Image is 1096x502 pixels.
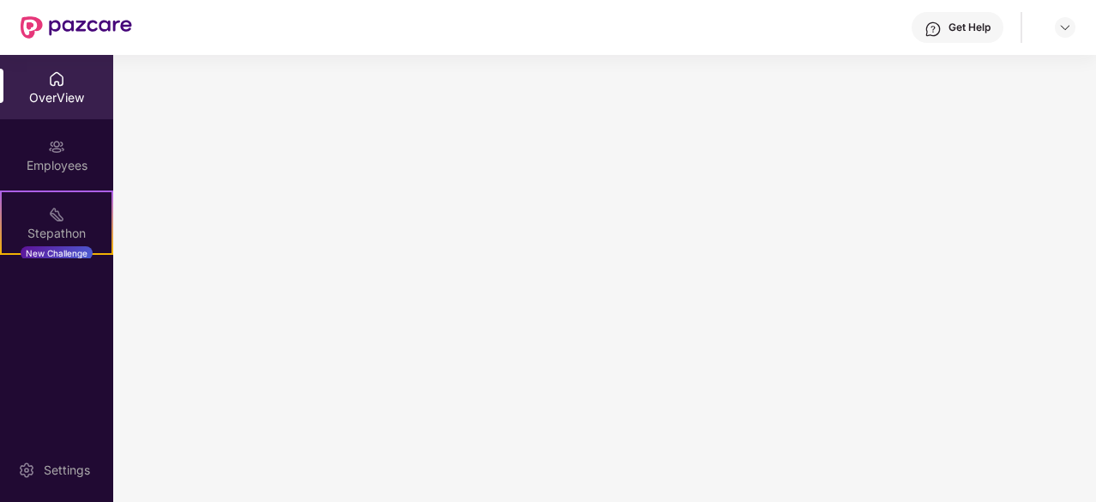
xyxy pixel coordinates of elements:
[1058,21,1072,34] img: svg+xml;base64,PHN2ZyBpZD0iRHJvcGRvd24tMzJ4MzIiIHhtbG5zPSJodHRwOi8vd3d3LnczLm9yZy8yMDAwL3N2ZyIgd2...
[948,21,991,34] div: Get Help
[39,462,95,479] div: Settings
[48,206,65,223] img: svg+xml;base64,PHN2ZyB4bWxucz0iaHR0cDovL3d3dy53My5vcmcvMjAwMC9zdmciIHdpZHRoPSIyMSIgaGVpZ2h0PSIyMC...
[2,225,111,242] div: Stepathon
[48,70,65,88] img: svg+xml;base64,PHN2ZyBpZD0iSG9tZSIgeG1sbnM9Imh0dHA6Ly93d3cudzMub3JnLzIwMDAvc3ZnIiB3aWR0aD0iMjAiIG...
[21,246,93,260] div: New Challenge
[18,462,35,479] img: svg+xml;base64,PHN2ZyBpZD0iU2V0dGluZy0yMHgyMCIgeG1sbnM9Imh0dHA6Ly93d3cudzMub3JnLzIwMDAvc3ZnIiB3aW...
[21,16,132,39] img: New Pazcare Logo
[924,21,942,38] img: svg+xml;base64,PHN2ZyBpZD0iSGVscC0zMngzMiIgeG1sbnM9Imh0dHA6Ly93d3cudzMub3JnLzIwMDAvc3ZnIiB3aWR0aD...
[48,138,65,155] img: svg+xml;base64,PHN2ZyBpZD0iRW1wbG95ZWVzIiB4bWxucz0iaHR0cDovL3d3dy53My5vcmcvMjAwMC9zdmciIHdpZHRoPS...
